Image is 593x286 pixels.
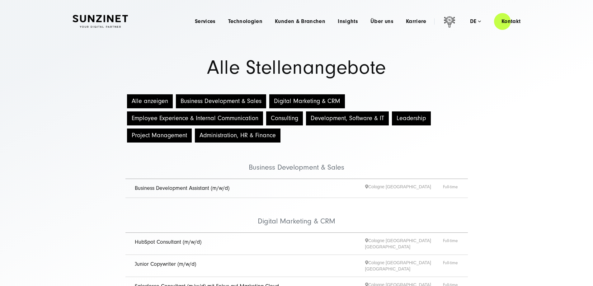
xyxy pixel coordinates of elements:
button: Project Management [127,129,192,143]
a: Karriere [406,18,426,25]
a: Über uns [370,18,393,25]
li: Business Development & Sales [125,144,468,179]
span: Cologne [GEOGRAPHIC_DATA] [365,184,443,193]
a: Business Development Assistant (m/w/d) [135,185,229,191]
div: de [470,18,481,25]
img: SUNZINET Full Service Digital Agentur [73,15,128,28]
span: Full-time [443,184,459,193]
li: Digital Marketing & CRM [125,198,468,233]
a: Kunden & Branchen [275,18,325,25]
a: Junior Copywriter (m/w/d) [135,261,196,267]
button: Administration, HR & Finance [195,129,280,143]
a: Services [195,18,216,25]
a: Kontakt [494,12,528,30]
button: Consulting [266,111,303,125]
button: Digital Marketing & CRM [269,94,345,108]
span: Full-time [443,237,459,250]
button: Business Development & Sales [176,94,266,108]
span: Cologne [GEOGRAPHIC_DATA] [GEOGRAPHIC_DATA] [365,260,443,272]
span: Full-time [443,260,459,272]
button: Development, Software & IT [306,111,389,125]
span: Cologne [GEOGRAPHIC_DATA] [GEOGRAPHIC_DATA] [365,237,443,250]
a: HubSpot Consultant (m/w/d) [135,239,201,245]
h1: Alle Stellenangebote [73,58,521,77]
button: Employee Experience & Internal Communication [127,111,263,125]
button: Alle anzeigen [127,94,173,108]
a: Technologien [228,18,262,25]
a: Insights [338,18,358,25]
button: Leadership [392,111,431,125]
